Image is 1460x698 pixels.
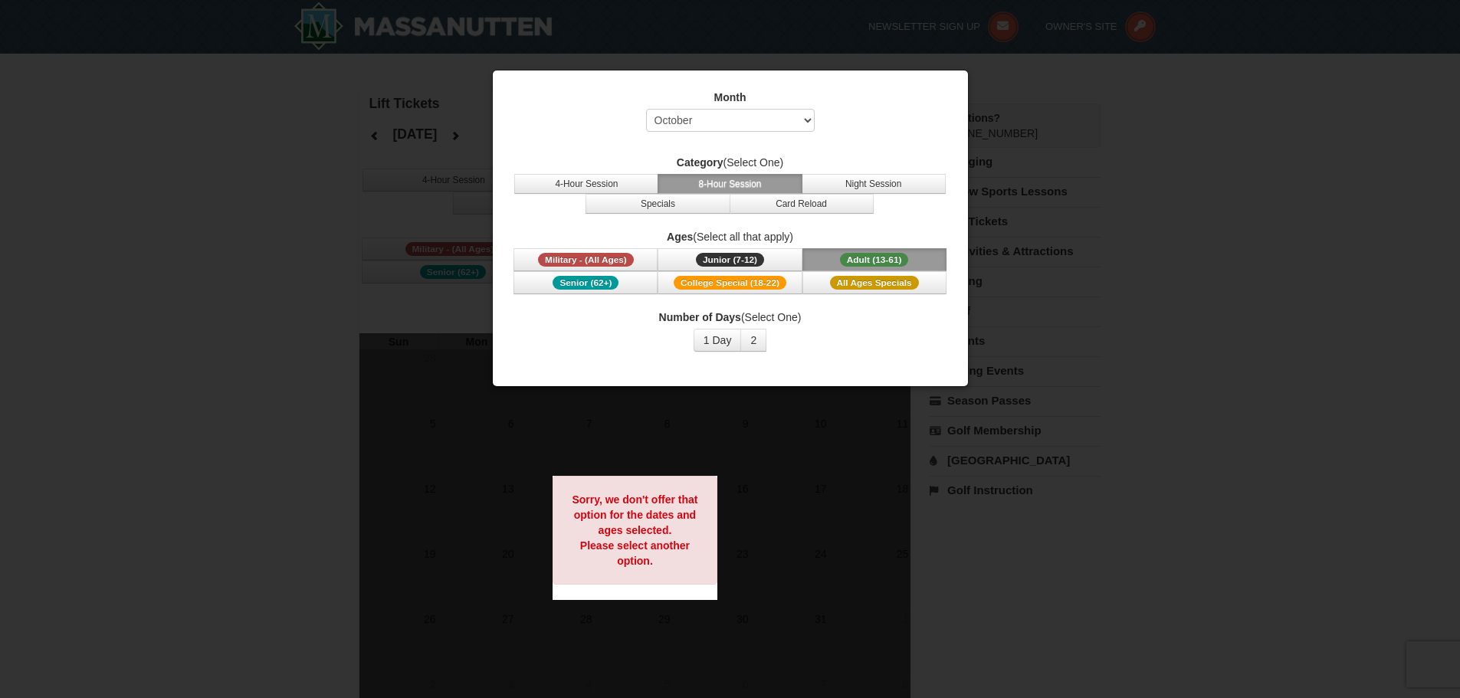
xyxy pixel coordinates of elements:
[658,248,802,271] button: Junior (7-12)
[586,194,730,214] button: Specials
[513,248,658,271] button: Military - (All Ages)
[696,253,764,267] span: Junior (7-12)
[802,271,947,294] button: All Ages Specials
[538,253,634,267] span: Military - (All Ages)
[694,329,742,352] button: 1 Day
[667,231,693,243] strong: Ages
[830,276,919,290] span: All Ages Specials
[513,271,658,294] button: Senior (62+)
[730,194,874,214] button: Card Reload
[677,156,723,169] strong: Category
[512,310,949,325] label: (Select One)
[802,248,947,271] button: Adult (13-61)
[512,229,949,244] label: (Select all that apply)
[840,253,909,267] span: Adult (13-61)
[658,174,802,194] button: 8-Hour Session
[674,276,786,290] span: College Special (18-22)
[553,276,618,290] span: Senior (62+)
[714,91,746,103] strong: Month
[658,271,802,294] button: College Special (18-22)
[512,155,949,170] label: (Select One)
[572,493,697,567] strong: Sorry, we don't offer that option for the dates and ages selected. Please select another option.
[514,174,658,194] button: 4-Hour Session
[659,311,741,323] strong: Number of Days
[802,174,946,194] button: Night Session
[740,329,766,352] button: 2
